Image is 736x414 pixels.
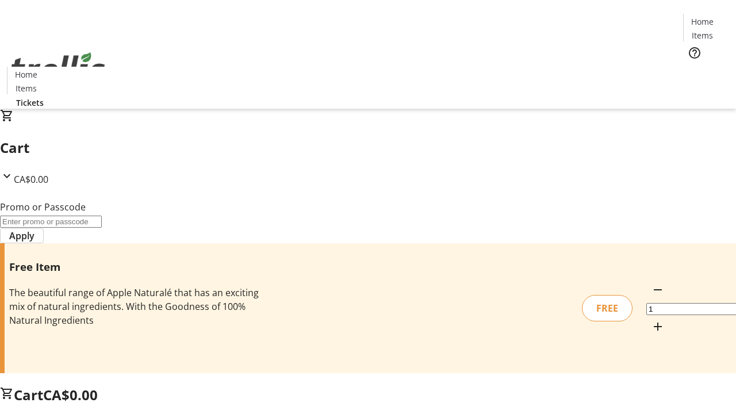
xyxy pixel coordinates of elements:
a: Tickets [683,67,729,79]
a: Home [684,16,720,28]
a: Items [684,29,720,41]
span: Items [692,29,713,41]
div: FREE [582,295,632,321]
span: Tickets [692,67,720,79]
span: Home [691,16,714,28]
span: Tickets [16,97,44,109]
span: CA$0.00 [43,385,98,404]
button: Increment by one [646,315,669,338]
a: Tickets [7,97,53,109]
span: Apply [9,229,34,243]
h3: Free Item [9,259,260,275]
a: Home [7,68,44,80]
button: Decrement by one [646,278,669,301]
img: Orient E2E Organization opeBzK230q's Logo [7,40,109,97]
span: Home [15,68,37,80]
button: Help [683,41,706,64]
span: CA$0.00 [14,173,48,186]
span: Items [16,82,37,94]
a: Items [7,82,44,94]
div: The beautiful range of Apple Naturalé that has an exciting mix of natural ingredients. With the G... [9,286,260,327]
